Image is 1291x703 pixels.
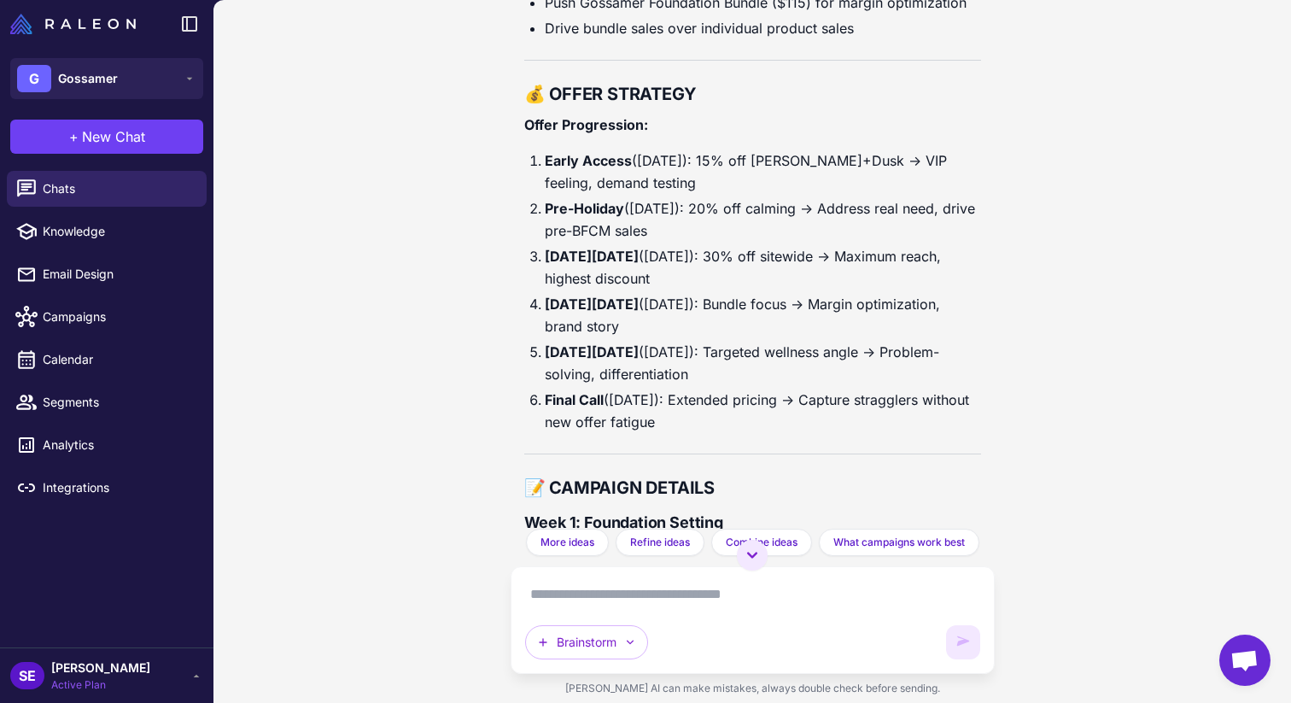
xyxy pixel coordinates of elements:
span: Segments [43,393,193,412]
a: Analytics [7,427,207,463]
li: ([DATE]): Targeted wellness angle → Problem-solving, differentiation [545,341,981,385]
li: ([DATE]): 30% off sitewide → Maximum reach, highest discount [545,245,981,290]
span: Active Plan [51,677,150,693]
button: +New Chat [10,120,203,154]
span: Analytics [43,436,193,454]
img: Raleon Logo [10,14,136,34]
span: New Chat [82,126,145,147]
strong: Pre-Holiday [545,200,624,217]
span: More ideas [540,535,594,550]
li: ([DATE]): Bundle focus → Margin optimization, brand story [545,293,981,337]
a: Chats [7,171,207,207]
strong: 💰 OFFER STRATEGY [524,84,697,104]
strong: [DATE][DATE] [545,343,639,360]
a: Raleon Logo [10,14,143,34]
button: More ideas [526,529,609,556]
li: ([DATE]): 20% off calming → Address real need, drive pre-BFCM sales [545,197,981,242]
button: What campaigns work best [819,529,979,556]
div: G [17,65,51,92]
strong: Final Call [545,391,604,408]
span: Integrations [43,478,193,497]
span: Knowledge [43,222,193,241]
span: Chats [43,179,193,198]
span: + [69,126,79,147]
a: Integrations [7,470,207,506]
a: Calendar [7,342,207,378]
span: Gossamer [58,69,118,88]
strong: Offer Progression: [524,116,648,133]
button: Brainstorm [525,625,648,659]
strong: Week 1: Foundation Setting [524,513,723,531]
button: GGossamer [10,58,203,99]
strong: [DATE][DATE] [545,296,639,313]
span: Calendar [43,350,193,369]
strong: [DATE][DATE] [545,248,639,265]
div: [PERSON_NAME] AI can make mistakes, always double check before sending. [511,674,995,703]
li: ([DATE]): 15% off [PERSON_NAME]+Dusk → VIP feeling, demand testing [545,149,981,194]
button: Refine ideas [616,529,704,556]
li: Drive bundle sales over individual product sales [545,17,981,39]
span: Refine ideas [630,535,690,550]
li: ([DATE]): Extended pricing → Capture stragglers without new offer fatigue [545,389,981,433]
strong: 📝 CAMPAIGN DETAILS [524,477,715,498]
a: Segments [7,384,207,420]
span: [PERSON_NAME] [51,659,150,677]
span: Campaigns [43,308,193,326]
button: Combine ideas [711,529,812,556]
div: Open chat [1219,635,1271,686]
strong: Early Access [545,152,632,169]
a: Knowledge [7,214,207,249]
span: Email Design [43,265,193,284]
div: SE [10,662,44,689]
span: Combine ideas [726,535,797,550]
a: Email Design [7,256,207,292]
a: Campaigns [7,299,207,335]
span: What campaigns work best [833,535,965,550]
